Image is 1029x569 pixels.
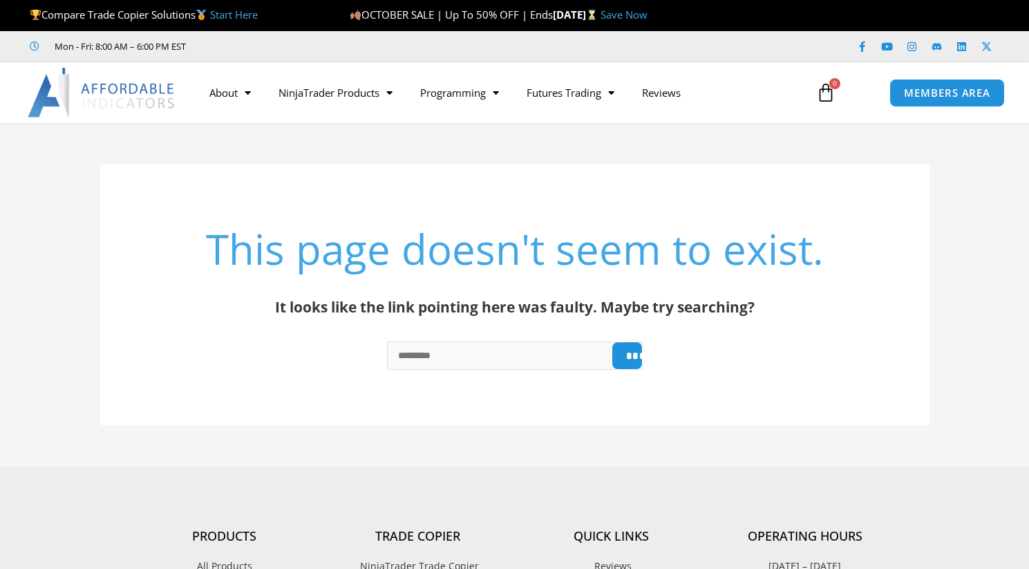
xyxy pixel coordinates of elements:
a: 0 [795,73,856,113]
span: MEMBERS AREA [904,88,990,98]
a: NinjaTrader Products [265,77,406,109]
a: Start Here [210,8,258,21]
img: 🥇 [196,10,207,20]
img: ⌛ [587,10,597,20]
span: Compare Trade Copier Solutions [30,8,258,21]
a: Save Now [601,8,648,21]
img: 🍂 [350,10,361,20]
span: OCTOBER SALE | Up To 50% OFF | Ends [350,8,553,21]
span: Mon - Fri: 8:00 AM – 6:00 PM EST [51,38,186,55]
h4: Operating Hours [708,529,902,544]
h4: Products [128,529,321,544]
h4: Trade Copier [321,529,515,544]
a: About [196,77,265,109]
img: 🏆 [30,10,41,20]
a: Reviews [628,77,695,109]
strong: [DATE] [553,8,601,21]
h1: This page doesn't seem to exist. [169,220,860,278]
span: 0 [829,78,840,89]
iframe: Customer reviews powered by Trustpilot [205,39,413,53]
a: Futures Trading [513,77,628,109]
div: It looks like the link pointing here was faulty. Maybe try searching? [169,294,860,321]
nav: Menu [196,77,803,109]
img: LogoAI | Affordable Indicators – NinjaTrader [28,68,176,118]
h4: Quick Links [515,529,708,544]
a: Programming [406,77,513,109]
a: MEMBERS AREA [889,79,1005,107]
